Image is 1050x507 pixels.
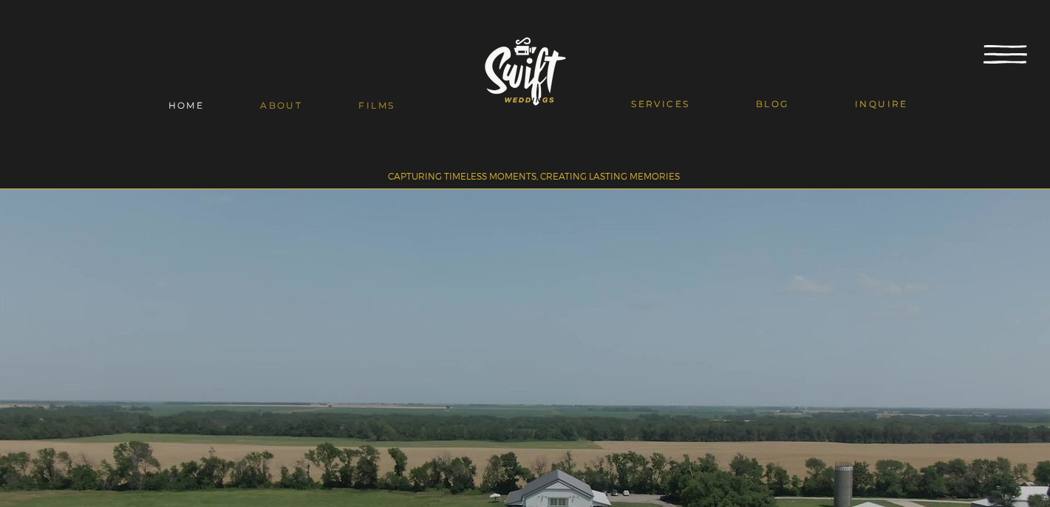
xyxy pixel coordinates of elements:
[330,92,423,118] a: FILMS
[232,92,330,118] a: ABOUT
[469,24,582,118] img: Wedding Videographer near me
[599,91,941,117] nav: Site
[168,100,205,111] span: HOME
[822,91,941,117] a: INQUIRE
[599,91,723,117] a: SERVICES
[260,100,302,111] span: ABOUT
[631,98,689,109] span: SERVICES
[140,92,423,118] nav: Site
[358,100,395,111] span: FILMS
[140,92,233,118] a: HOME
[723,91,822,117] a: BLOG
[855,98,908,109] span: INQUIRE
[388,171,680,181] span: CAPTURING TIMELESS MOMENTS, CREATING LASTING MEMORIES
[756,98,789,109] span: BLOG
